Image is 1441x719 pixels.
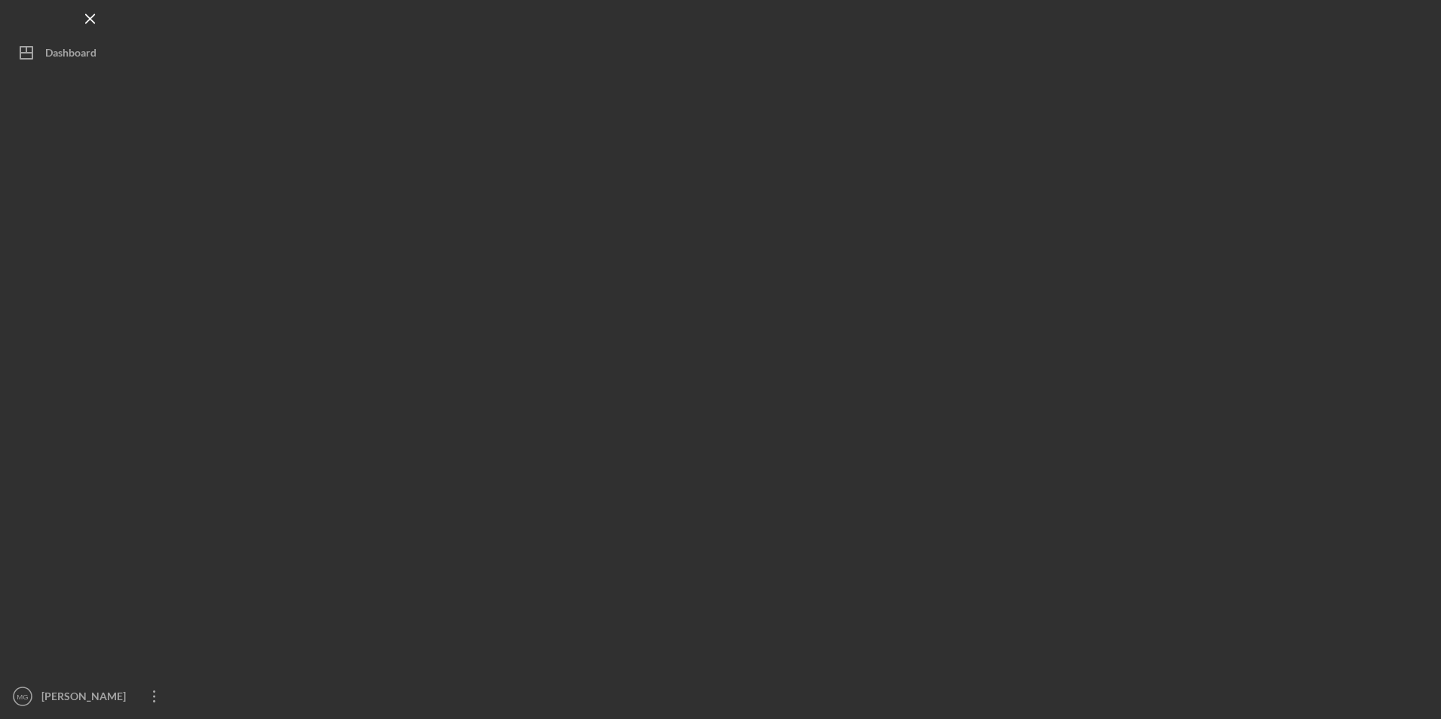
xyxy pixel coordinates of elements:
[8,38,173,68] button: Dashboard
[38,681,136,715] div: [PERSON_NAME]
[8,681,173,711] button: MG[PERSON_NAME]
[17,693,28,701] text: MG
[45,38,96,72] div: Dashboard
